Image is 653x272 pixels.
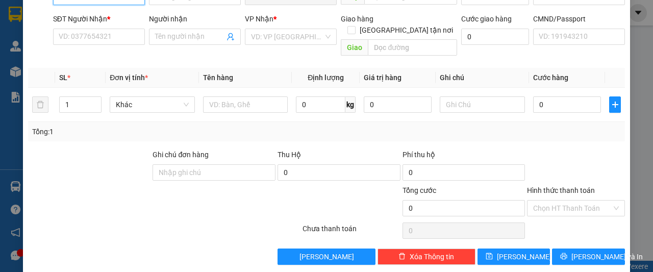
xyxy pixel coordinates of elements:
[149,13,241,24] div: Người nhận
[203,96,288,113] input: VD: Bàn, Ghế
[364,96,432,113] input: 0
[153,151,209,159] label: Ghi chú đơn hàng
[32,126,253,137] div: Tổng: 1
[461,15,512,23] label: Cước giao hàng
[533,73,568,82] span: Cước hàng
[610,101,620,109] span: plus
[560,253,567,261] span: printer
[410,251,454,262] span: Xóa Thông tin
[552,249,625,265] button: printer[PERSON_NAME] và In
[403,149,525,164] div: Phí thu hộ
[497,251,551,262] span: [PERSON_NAME]
[53,13,145,24] div: SĐT Người Nhận
[571,251,643,262] span: [PERSON_NAME] và In
[302,223,401,241] div: Chưa thanh toán
[245,15,273,23] span: VP Nhận
[436,68,529,88] th: Ghi chú
[278,151,301,159] span: Thu Hộ
[59,73,67,82] span: SL
[153,164,275,181] input: Ghi chú đơn hàng
[299,251,354,262] span: [PERSON_NAME]
[364,73,401,82] span: Giá trị hàng
[486,253,493,261] span: save
[478,249,550,265] button: save[PERSON_NAME]
[110,73,148,82] span: Đơn vị tính
[609,96,621,113] button: plus
[461,29,529,45] input: Cước giao hàng
[278,249,375,265] button: [PERSON_NAME]
[116,97,189,112] span: Khác
[527,186,595,194] label: Hình thức thanh toán
[345,96,356,113] span: kg
[356,24,457,36] span: [GEOGRAPHIC_DATA] tận nơi
[308,73,344,82] span: Định lượng
[203,73,233,82] span: Tên hàng
[227,33,235,41] span: user-add
[533,13,625,24] div: CMND/Passport
[32,96,48,113] button: delete
[403,186,436,194] span: Tổng cước
[378,249,475,265] button: deleteXóa Thông tin
[341,15,373,23] span: Giao hàng
[341,39,368,56] span: Giao
[368,39,457,56] input: Dọc đường
[398,253,406,261] span: delete
[440,96,525,113] input: Ghi Chú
